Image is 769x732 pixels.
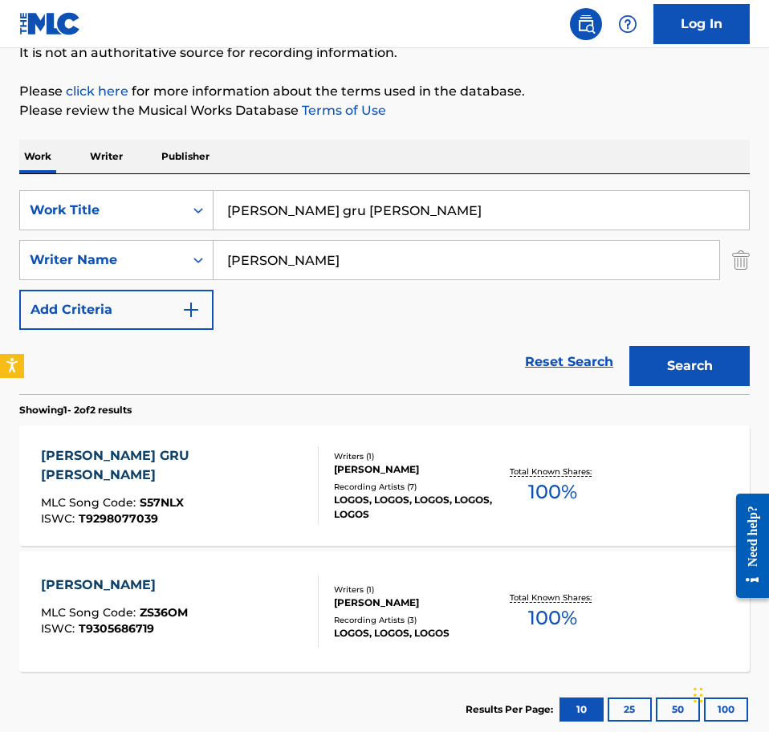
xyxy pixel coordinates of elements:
img: MLC Logo [19,12,81,35]
button: 50 [656,697,700,722]
a: click here [66,83,128,99]
button: 10 [559,697,604,722]
span: MLC Song Code : [41,605,140,620]
img: search [576,14,596,34]
p: Please review the Musical Works Database [19,101,750,120]
span: ISWC : [41,511,79,526]
a: Terms of Use [299,103,386,118]
p: It is not an authoritative source for recording information. [19,43,750,63]
p: Work [19,140,56,173]
span: T9298077039 [79,511,158,526]
a: Reset Search [517,344,621,380]
a: Public Search [570,8,602,40]
div: Writers ( 1 ) [334,450,492,462]
p: Publisher [157,140,214,173]
div: Recording Artists ( 3 ) [334,614,492,626]
p: Total Known Shares: [510,592,596,604]
div: LOGOS, LOGOS, LOGOS, LOGOS, LOGOS [334,493,492,522]
iframe: Chat Widget [689,655,769,732]
span: 100 % [528,604,577,632]
p: Please for more information about the terms used in the database. [19,82,750,101]
p: Writer [85,140,128,173]
span: ISWC : [41,621,79,636]
a: Log In [653,4,750,44]
button: Add Criteria [19,290,214,330]
span: MLC Song Code : [41,495,140,510]
div: Drag [694,671,703,719]
button: 25 [608,697,652,722]
div: Writer Name [30,250,174,270]
img: Delete Criterion [732,240,750,280]
span: 100 % [528,478,577,506]
p: Showing 1 - 2 of 2 results [19,403,132,417]
div: [PERSON_NAME] [41,575,188,595]
iframe: Resource Center [724,479,769,612]
span: ZS36OM [140,605,188,620]
div: [PERSON_NAME] [334,596,492,610]
a: [PERSON_NAME]MLC Song Code:ZS36OMISWC:T9305686719Writers (1)[PERSON_NAME]Recording Artists (3)LOG... [19,551,750,672]
div: Writers ( 1 ) [334,584,492,596]
div: LOGOS, LOGOS, LOGOS [334,626,492,640]
p: Results Per Page: [466,702,557,717]
div: [PERSON_NAME] [334,462,492,477]
a: [PERSON_NAME] GRU [PERSON_NAME]MLC Song Code:S57NLXISWC:T9298077039Writers (1)[PERSON_NAME]Record... [19,425,750,546]
div: Help [612,8,644,40]
img: 9d2ae6d4665cec9f34b9.svg [181,300,201,319]
button: Search [629,346,750,386]
p: Total Known Shares: [510,466,596,478]
div: Work Title [30,201,174,220]
div: [PERSON_NAME] GRU [PERSON_NAME] [41,446,305,485]
span: S57NLX [140,495,184,510]
span: T9305686719 [79,621,154,636]
img: help [618,14,637,34]
div: Recording Artists ( 7 ) [334,481,492,493]
form: Search Form [19,190,750,394]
